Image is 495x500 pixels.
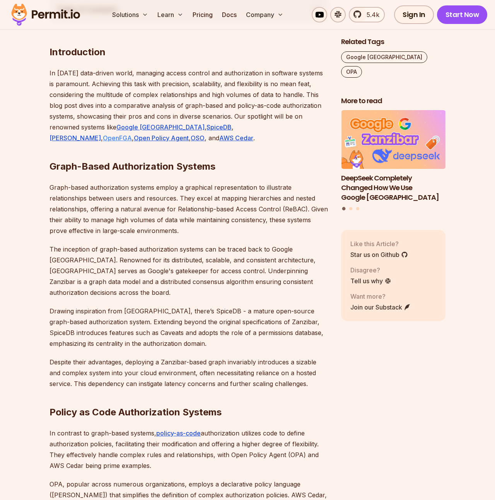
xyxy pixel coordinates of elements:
a: SpiceDB [207,123,232,131]
a: 5.4k [349,7,385,22]
p: The inception of graph-based authorization systems can be traced back to Google [GEOGRAPHIC_DATA]... [49,244,329,298]
h3: DeepSeek Completely Changed How We Use Google [GEOGRAPHIC_DATA] [341,173,445,202]
button: Go to slide 3 [356,207,359,210]
h2: Graph-Based Authorization Systems [49,129,329,173]
a: OPA [341,66,362,78]
button: Go to slide 2 [349,207,352,210]
h2: Policy as Code Authorization Systems [49,375,329,418]
a: policy-as-code [156,429,201,437]
a: Google [GEOGRAPHIC_DATA] [341,51,427,63]
h2: Introduction [49,15,329,58]
p: Drawing inspiration from [GEOGRAPHIC_DATA], there’s SpiceDB - a mature open-source graph-based au... [49,306,329,349]
a: DeepSeek Completely Changed How We Use Google ZanzibarDeepSeek Completely Changed How We Use Goog... [341,111,445,202]
a: AWS Cedar [219,134,253,142]
a: [PERSON_NAME] [49,134,101,142]
a: Open Policy Agent [134,134,189,142]
a: Join our Substack [350,303,411,312]
p: Disagree? [350,265,391,275]
p: In contrast to graph-based systems, authorization utilizes code to define authorization policies,... [49,428,329,471]
img: Permit logo [8,2,84,28]
span: 5.4k [362,10,379,19]
a: OSO [191,134,205,142]
p: Despite their advantages, deploying a Zanzibar-based graph invariably introduces a sizable and co... [49,357,329,389]
a: OpenFGA [103,134,132,142]
button: Go to slide 1 [342,207,346,211]
a: Sign In [394,5,434,24]
button: Solutions [109,7,151,22]
a: Star us on Github [350,250,408,259]
button: Company [243,7,287,22]
img: DeepSeek Completely Changed How We Use Google Zanzibar [341,111,445,169]
a: Google [GEOGRAPHIC_DATA] [116,123,205,131]
a: Start Now [437,5,488,24]
button: Learn [154,7,186,22]
p: Like this Article? [350,239,408,248]
h2: Related Tags [341,37,445,47]
li: 1 of 3 [341,111,445,202]
a: Pricing [189,7,216,22]
p: Graph-based authorization systems employ a graphical representation to illustrate relationships b... [49,182,329,236]
div: Posts [341,111,445,212]
a: Tell us why [350,276,391,286]
h2: More to read [341,96,445,106]
p: In [DATE] data-driven world, managing access control and authorization in software systems is par... [49,68,329,143]
a: Docs [219,7,240,22]
p: Want more? [350,292,411,301]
